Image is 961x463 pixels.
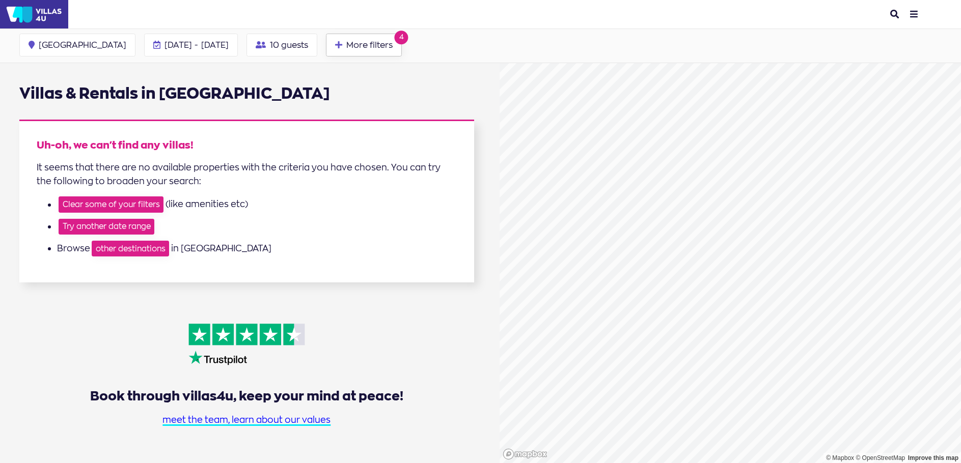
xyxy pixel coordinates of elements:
button: More filters 4 [326,34,402,56]
p: It seems that there are no available properties with the criteria you have chosen. You can try th... [37,160,457,188]
span: 10 guests [270,41,308,49]
a: Map feedback [908,454,958,461]
li: Browse in [GEOGRAPHIC_DATA] [57,241,457,256]
a: meet the team, learn about our values [162,413,331,426]
img: Villas4u is rated Excellent on trustpilot [182,313,312,374]
span: [GEOGRAPHIC_DATA] [39,41,126,49]
span: 4 [395,31,408,44]
span: - [195,41,198,49]
span: [DATE] [164,40,192,50]
button: [GEOGRAPHIC_DATA] [19,34,135,56]
h1: Villas & Rentals in [GEOGRAPHIC_DATA] [19,72,474,110]
button: 10 guests [246,34,317,56]
span: More filters [346,41,393,49]
a: other destinations [92,241,169,256]
a: Mapbox [826,454,854,461]
li: (like amenities etc) [57,196,457,212]
h2: Book through villas4u, keep your mind at peace! [90,387,403,404]
h2: Uh-oh, we can't find any villas! [37,138,457,152]
a: Clear some of your filters [59,196,163,212]
span: [DATE] [201,40,229,50]
a: OpenStreetMap [856,454,905,461]
a: Mapbox logo [503,448,547,460]
button: [DATE] - [DATE] [144,34,238,56]
a: Try another date range [59,219,154,235]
